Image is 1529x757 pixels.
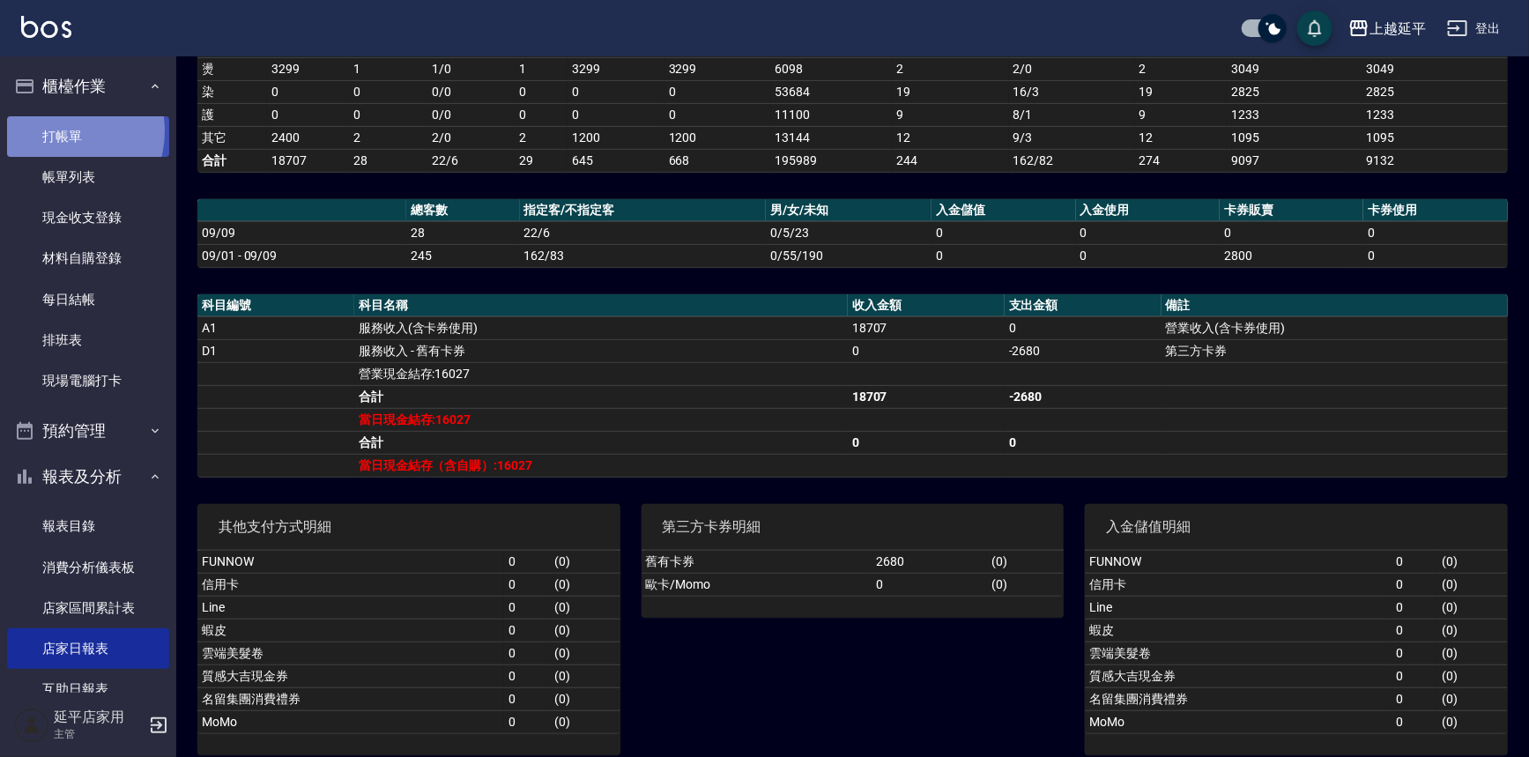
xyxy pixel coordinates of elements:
td: 0 [1076,221,1220,244]
td: 質感大吉現金券 [197,664,504,687]
td: 0 [1005,316,1162,339]
td: 3299 [267,57,349,80]
td: 蝦皮 [197,619,504,642]
th: 科目編號 [197,294,354,317]
th: 男/女/未知 [766,199,932,222]
td: ( 0 ) [1437,551,1508,574]
td: 274 [1135,149,1228,172]
td: 0 [1220,221,1363,244]
td: 0 [1363,244,1508,267]
td: ( 0 ) [550,642,620,664]
td: 0/5/23 [766,221,932,244]
td: 0 [504,642,549,664]
td: 195989 [771,149,892,172]
td: 0 [848,339,1005,362]
a: 帳單列表 [7,157,169,197]
td: 1095 [1227,126,1362,149]
td: 0 [664,103,771,126]
td: 1200 [568,126,664,149]
td: 645 [568,149,664,172]
td: 3049 [1362,57,1508,80]
button: 上越延平 [1341,11,1433,47]
td: 2825 [1227,80,1362,103]
td: 0 [1392,596,1437,619]
button: save [1297,11,1332,46]
td: 9097 [1227,149,1362,172]
td: 22/6 [427,149,515,172]
td: 0 / 0 [427,80,515,103]
table: a dense table [642,551,1065,597]
td: 2400 [267,126,349,149]
td: ( 0 ) [550,619,620,642]
td: 0 [267,80,349,103]
a: 消費分析儀表板 [7,547,169,588]
td: 歐卡/Momo [642,573,872,596]
td: 2800 [1220,244,1363,267]
td: 其它 [197,126,267,149]
td: 護 [197,103,267,126]
td: 2825 [1362,80,1508,103]
a: 報表目錄 [7,506,169,546]
span: 其他支付方式明細 [219,518,599,536]
td: 1 / 0 [427,57,515,80]
td: 0 [1392,687,1437,710]
td: 0 [515,80,568,103]
button: 櫃檯作業 [7,63,169,109]
img: Logo [21,16,71,38]
td: 3049 [1227,57,1362,80]
span: 第三方卡券明細 [663,518,1043,536]
td: 0 / 0 [427,103,515,126]
td: 合計 [197,149,267,172]
a: 店家日報表 [7,628,169,669]
table: a dense table [197,551,620,734]
td: ( 0 ) [987,573,1064,596]
td: ( 0 ) [1437,619,1508,642]
td: 18707 [848,316,1005,339]
table: a dense table [1085,551,1508,734]
td: 0 [664,80,771,103]
td: 1 [350,57,427,80]
td: 12 [892,126,1009,149]
td: 0 [1076,244,1220,267]
td: 當日現金結存:16027 [354,408,848,431]
td: 質感大吉現金券 [1085,664,1392,687]
td: 0 [504,664,549,687]
td: ( 0 ) [550,664,620,687]
td: 0 [1392,551,1437,574]
th: 入金儲值 [932,199,1075,222]
td: 1095 [1362,126,1508,149]
td: ( 0 ) [1437,596,1508,619]
table: a dense table [197,294,1508,478]
td: 第三方卡券 [1162,339,1508,362]
img: Person [14,708,49,743]
td: 13144 [771,126,892,149]
td: 11100 [771,103,892,126]
td: ( 0 ) [1437,573,1508,596]
td: 8 / 1 [1009,103,1135,126]
td: 0 [267,103,349,126]
th: 收入金額 [848,294,1005,317]
td: 12 [1135,126,1228,149]
th: 科目名稱 [354,294,848,317]
td: 2 [1135,57,1228,80]
td: 1233 [1227,103,1362,126]
td: 0 [504,687,549,710]
td: 0 [504,573,549,596]
th: 入金使用 [1076,199,1220,222]
td: 19 [1135,80,1228,103]
td: FUNNOW [1085,551,1392,574]
h5: 延平店家用 [54,709,144,726]
td: 雲端美髮卷 [197,642,504,664]
td: -2680 [1005,339,1162,362]
td: 0/55/190 [766,244,932,267]
td: ( 0 ) [1437,642,1508,664]
td: 0 [1392,664,1437,687]
td: 信用卡 [1085,573,1392,596]
td: MoMo [1085,710,1392,733]
td: 1 [515,57,568,80]
td: 19 [892,80,1009,103]
td: 28 [350,149,427,172]
td: 9132 [1362,149,1508,172]
td: 0 [504,551,549,574]
td: 09/09 [197,221,406,244]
